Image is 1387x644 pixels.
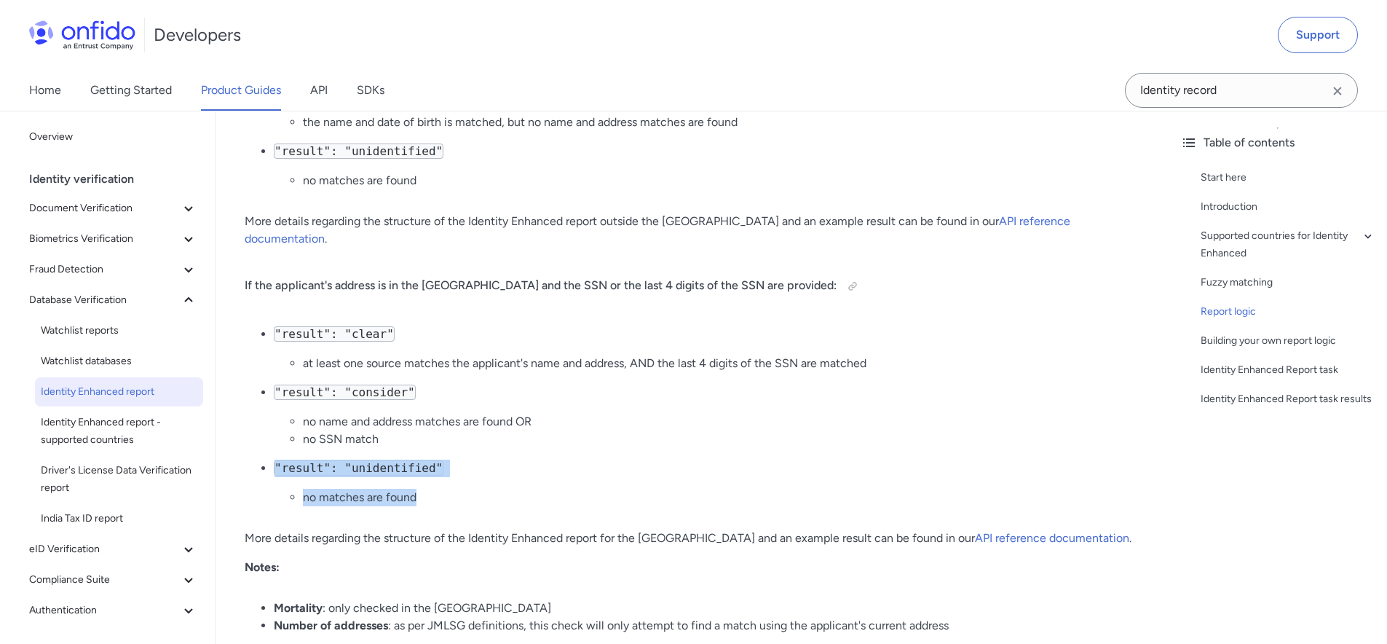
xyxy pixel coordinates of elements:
[274,460,443,476] code: "result": "unidentified"
[303,489,1139,506] li: no matches are found
[1329,82,1346,100] svg: Clear search field button
[41,353,197,370] span: Watchlist databases
[35,456,203,503] a: Driver's License Data Verification report
[29,70,61,111] a: Home
[303,355,1139,372] li: at least one source matches the applicant's name and address, AND the last 4 digits of the SSN ar...
[1201,274,1375,291] a: Fuzzy matching
[41,462,197,497] span: Driver's License Data Verification report
[1201,390,1375,408] a: Identity Enhanced Report task results
[29,200,180,217] span: Document Verification
[29,128,197,146] span: Overview
[310,70,328,111] a: API
[29,602,180,619] span: Authentication
[23,565,203,594] button: Compliance Suite
[1125,73,1358,108] input: Onfido search input field
[23,596,203,625] button: Authentication
[29,165,209,194] div: Identity verification
[29,261,180,278] span: Fraud Detection
[35,316,203,345] a: Watchlist reports
[29,230,180,248] span: Biometrics Verification
[274,385,416,400] code: "result": "consider"
[1201,303,1375,321] a: Report logic
[23,255,203,284] button: Fraud Detection
[303,413,1139,431] li: no name and address matches are found OR
[90,70,172,111] a: Getting Started
[29,20,135,50] img: Onfido Logo
[1201,169,1375,186] a: Start here
[303,114,1139,131] li: the name and date of birth is matched, but no name and address matches are found
[23,194,203,223] button: Document Verification
[303,431,1139,448] li: no SSN match
[154,23,241,47] h1: Developers
[245,530,1139,547] p: More details regarding the structure of the Identity Enhanced report for the [GEOGRAPHIC_DATA] an...
[1201,198,1375,216] a: Introduction
[274,600,1139,617] li: : only checked in the [GEOGRAPHIC_DATA]
[274,617,1139,635] li: : as per JMLSG definitions, this check will only attempt to find a match using the applicant's cu...
[41,322,197,339] span: Watchlist reports
[35,408,203,455] a: Identity Enhanced report - supported countries
[23,224,203,254] button: Biometrics Verification
[201,70,281,111] a: Product Guides
[274,326,395,342] code: "result": "clear"
[23,122,203,152] a: Overview
[29,541,180,558] span: eID Verification
[23,535,203,564] button: eID Verification
[303,172,1139,189] li: no matches are found
[274,601,323,615] strong: Mortality
[357,70,384,111] a: SDKs
[274,619,388,632] strong: Number of addresses
[29,291,180,309] span: Database Verification
[245,275,1139,298] h4: If the applicant's address is in the [GEOGRAPHIC_DATA] and the SSN or the last 4 digits of the SS...
[35,347,203,376] a: Watchlist databases
[1278,17,1358,53] a: Support
[1201,227,1375,262] a: Supported countries for Identity Enhanced
[1180,134,1375,152] div: Table of contents
[975,531,1129,545] a: API reference documentation
[1201,332,1375,350] a: Building your own report logic
[274,144,443,159] code: "result": "unidentified"
[29,571,180,589] span: Compliance Suite
[245,560,280,574] strong: Notes:
[41,510,197,527] span: India Tax ID report
[35,377,203,407] a: Identity Enhanced report
[245,213,1139,248] p: More details regarding the structure of the Identity Enhanced report outside the [GEOGRAPHIC_DATA...
[41,414,197,449] span: Identity Enhanced report - supported countries
[1201,361,1375,379] a: Identity Enhanced Report task
[41,383,197,401] span: Identity Enhanced report
[35,504,203,533] a: India Tax ID report
[23,286,203,315] button: Database Verification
